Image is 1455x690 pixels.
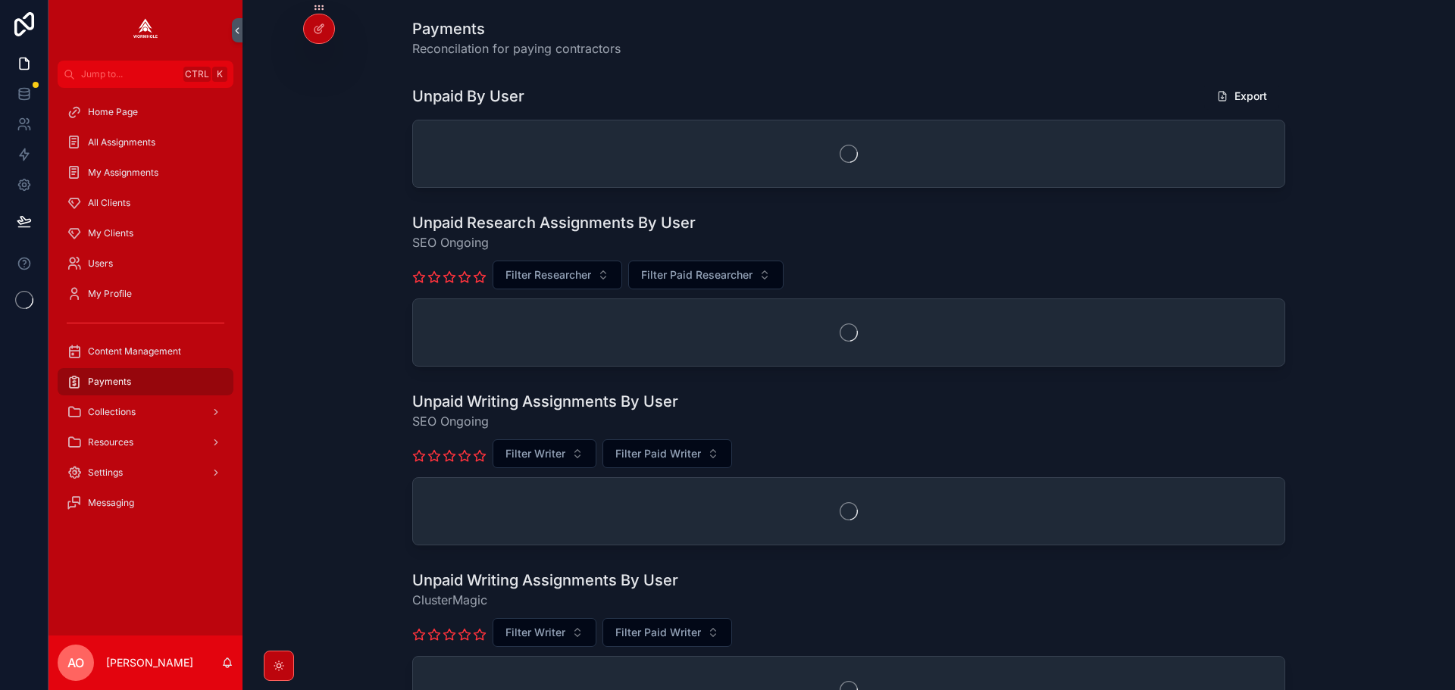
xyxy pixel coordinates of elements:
span: AO [67,654,84,672]
button: Export [1204,83,1279,110]
button: Select Button [602,618,732,647]
div: scrollable content [48,88,242,536]
a: All Assignments [58,129,233,156]
span: Jump to... [81,68,177,80]
span: Messaging [88,497,134,509]
a: Content Management [58,338,233,365]
a: Resources [58,429,233,456]
button: Select Button [493,439,596,468]
a: Messaging [58,489,233,517]
span: K [214,68,226,80]
a: Payments [58,368,233,395]
button: Jump to...CtrlK [58,61,233,88]
a: Home Page [58,98,233,126]
button: Select Button [493,618,596,647]
span: Filter Paid Researcher [641,267,753,283]
span: My Profile [88,288,132,300]
button: Select Button [602,439,732,468]
span: Content Management [88,345,181,357]
span: My Assignments [88,167,158,179]
span: Collections [88,406,136,418]
h1: Unpaid Research Assignments By User [412,212,696,233]
span: ClusterMagic [412,591,678,609]
a: My Assignments [58,159,233,186]
span: All Clients [88,197,130,209]
h1: Payments [412,18,621,39]
a: Users [58,250,233,277]
span: Filter Paid Writer [615,446,701,461]
p: [PERSON_NAME] [106,655,193,670]
span: Reconcilation for paying contractors [412,39,621,58]
a: Settings [58,459,233,486]
span: Payments [88,376,131,388]
button: Select Button [628,261,784,289]
span: Ctrl [183,67,211,82]
a: My Profile [58,280,233,308]
span: All Assignments [88,136,155,148]
a: My Clients [58,220,233,247]
a: All Clients [58,189,233,217]
span: Home Page [88,106,138,118]
span: SEO Ongoing [412,233,696,251]
span: Resources [88,436,133,448]
span: SEO Ongoing [412,412,678,430]
span: Filter Paid Writer [615,625,701,640]
button: Select Button [493,261,622,289]
h1: Unpaid Writing Assignments By User [412,570,678,591]
a: Collections [58,398,233,426]
h1: Unpaid Writing Assignments By User [412,391,678,412]
img: App logo [133,18,158,42]
span: Filter Researcher [505,267,591,283]
span: Filter Writer [505,625,565,640]
h1: Unpaid By User [412,86,524,107]
span: Settings [88,467,123,479]
span: Filter Writer [505,446,565,461]
span: My Clients [88,227,133,239]
span: Users [88,258,113,270]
